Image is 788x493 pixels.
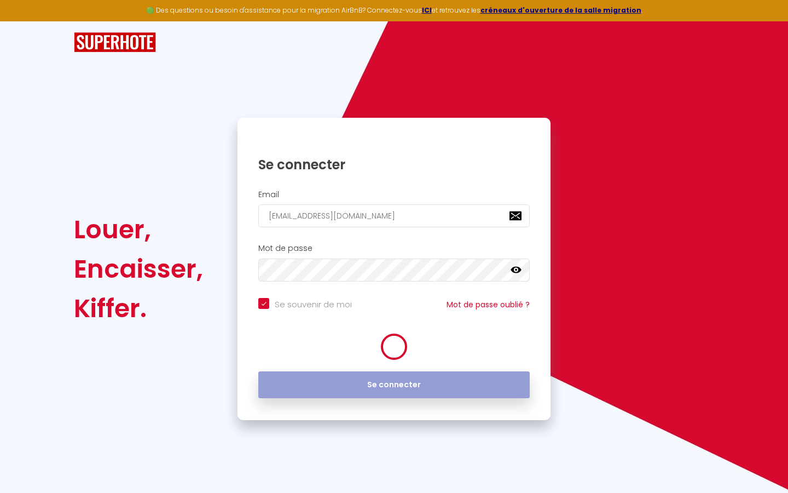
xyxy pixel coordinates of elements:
a: Mot de passe oublié ? [447,299,530,310]
a: créneaux d'ouverture de la salle migration [480,5,641,15]
input: Ton Email [258,204,530,227]
h1: Se connecter [258,156,530,173]
h2: Email [258,190,530,199]
div: Kiffer. [74,289,203,328]
img: SuperHote logo [74,32,156,53]
button: Se connecter [258,371,530,399]
button: Ouvrir le widget de chat LiveChat [9,4,42,37]
div: Encaisser, [74,249,203,289]
h2: Mot de passe [258,244,530,253]
div: Louer, [74,210,203,249]
a: ICI [422,5,432,15]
